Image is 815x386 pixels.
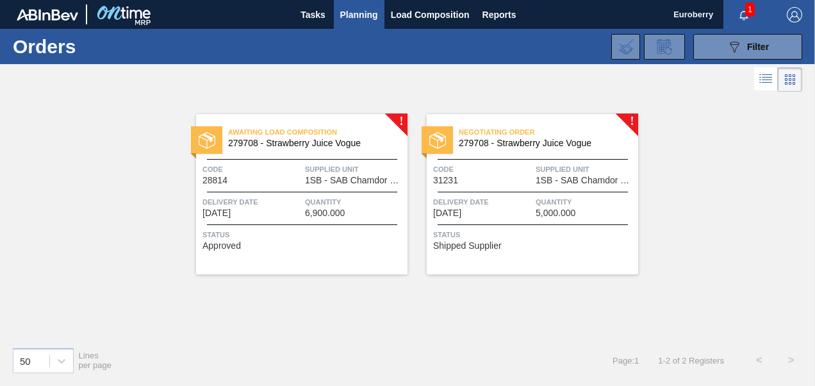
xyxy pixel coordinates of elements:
[202,241,241,251] span: Approved
[644,34,685,60] div: Order Review Request
[433,208,461,218] span: 09/10/2025
[611,34,640,60] div: Import Order Negotiation
[747,42,769,52] span: Filter
[433,228,635,241] span: Status
[228,126,407,138] span: Awaiting Load Composition
[536,196,635,208] span: Quantity
[13,39,190,54] h1: Orders
[775,344,807,376] button: >
[407,114,638,274] a: !statusNegotiating Order279708 - Strawberry Juice VogueCode31231Supplied Unit1SB - SAB Chamdor Br...
[202,228,404,241] span: Status
[202,163,302,176] span: Code
[79,351,112,370] span: Lines per page
[340,7,378,22] span: Planning
[202,196,302,208] span: Delivery Date
[199,132,215,149] img: status
[459,126,638,138] span: Negotiating Order
[433,196,532,208] span: Delivery Date
[433,176,458,185] span: 31231
[202,176,227,185] span: 28814
[754,67,778,92] div: List Vision
[536,163,635,176] span: Supplied Unit
[305,163,404,176] span: Supplied Unit
[743,344,775,376] button: <
[305,208,345,218] span: 6,900.000
[177,114,407,274] a: !statusAwaiting Load Composition279708 - Strawberry Juice VogueCode28814Supplied Unit1SB - SAB Ch...
[536,208,575,218] span: 5,000.000
[745,3,755,17] span: 1
[613,356,639,365] span: Page : 1
[305,176,404,185] span: 1SB - SAB Chamdor Brewery
[202,208,231,218] span: 06/09/2025
[658,356,724,365] span: 1 - 2 of 2 Registers
[482,7,516,22] span: Reports
[391,7,470,22] span: Load Composition
[778,67,802,92] div: Card Vision
[433,163,532,176] span: Code
[433,241,502,251] span: Shipped Supplier
[459,138,628,148] span: 279708 - Strawberry Juice Vogue
[429,132,446,149] img: status
[17,9,78,21] img: TNhmsLtSVTkK8tSr43FrP2fwEKptu5GPRR3wAAAABJRU5ErkJggg==
[787,7,802,22] img: Logout
[305,196,404,208] span: Quantity
[693,34,802,60] button: Filter
[723,6,764,24] button: Notifications
[228,138,397,148] span: 279708 - Strawberry Juice Vogue
[20,355,31,366] div: 50
[299,7,327,22] span: Tasks
[536,176,635,185] span: 1SB - SAB Chamdor Brewery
